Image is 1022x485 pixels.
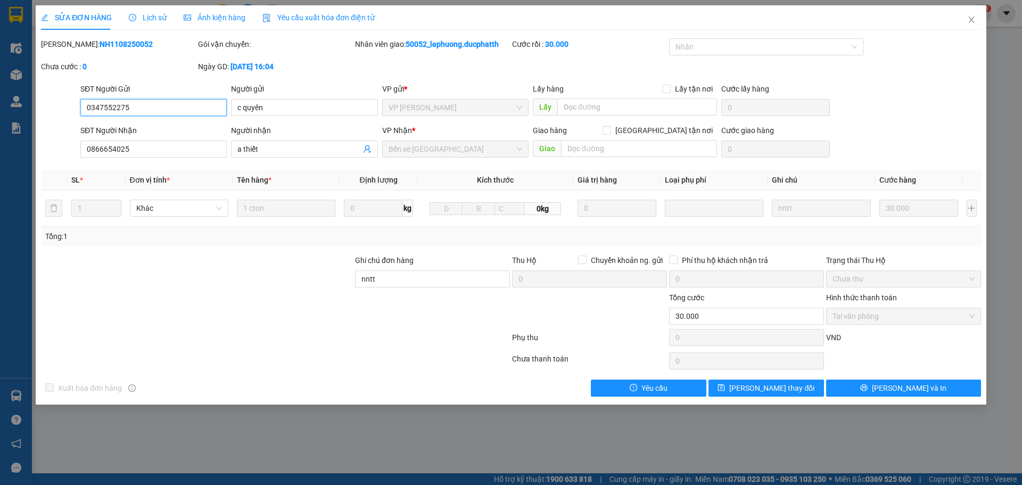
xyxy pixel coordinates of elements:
[359,176,397,184] span: Định lượng
[587,254,667,266] span: Chuyển khoản ng. gửi
[826,293,897,302] label: Hình thức thanh toán
[406,40,499,48] b: 50052_lephuong.ducphatth
[355,256,414,265] label: Ghi chú đơn hàng
[826,380,981,397] button: printer[PERSON_NAME] và In
[879,200,959,217] input: 0
[729,382,814,394] span: [PERSON_NAME] thay đổi
[860,384,868,392] span: printer
[355,270,510,287] input: Ghi chú đơn hàng
[80,125,227,136] div: SĐT Người Nhận
[430,202,463,215] input: D
[231,125,377,136] div: Người nhận
[721,85,769,93] label: Cước lấy hàng
[45,200,62,217] button: delete
[198,61,353,72] div: Ngày GD:
[136,200,222,216] span: Khác
[591,380,706,397] button: exclamation-circleYêu cầu
[389,100,522,116] span: VP Ngọc Hồi
[262,13,375,22] span: Yêu cầu xuất hóa đơn điện tử
[718,384,725,392] span: save
[382,83,529,95] div: VP gửi
[389,141,522,157] span: Bến xe Hoằng Hóa
[184,14,191,21] span: picture
[708,380,824,397] button: save[PERSON_NAME] thay đổi
[578,176,617,184] span: Giá trị hàng
[524,202,561,215] span: 0kg
[833,271,975,287] span: Chưa thu
[533,85,564,93] span: Lấy hàng
[41,14,48,21] span: edit
[879,176,916,184] span: Cước hàng
[71,176,80,184] span: SL
[872,382,946,394] span: [PERSON_NAME] và In
[721,126,774,135] label: Cước giao hàng
[41,38,196,50] div: [PERSON_NAME]:
[363,145,372,153] span: user-add
[826,333,841,342] span: VND
[611,125,717,136] span: [GEOGRAPHIC_DATA] tận nơi
[382,126,412,135] span: VP Nhận
[669,293,704,302] span: Tổng cước
[561,140,717,157] input: Dọc đường
[512,38,667,50] div: Cước rồi :
[721,99,830,116] input: Cước lấy hàng
[41,13,112,22] span: SỬA ĐƠN HÀNG
[721,141,830,158] input: Cước giao hàng
[512,256,537,265] span: Thu Hộ
[100,40,153,48] b: NH1108250052
[262,14,271,22] img: icon
[129,13,167,22] span: Lịch sử
[641,382,667,394] span: Yêu cầu
[630,384,637,392] span: exclamation-circle
[237,200,335,217] input: VD: Bàn, Ghế
[533,140,561,157] span: Giao
[41,61,196,72] div: Chưa cước :
[184,13,245,22] span: Ảnh kiện hàng
[231,83,377,95] div: Người gửi
[494,202,524,215] input: C
[54,382,126,394] span: Xuất hóa đơn hàng
[511,332,668,350] div: Phụ thu
[129,14,136,21] span: clock-circle
[578,200,657,217] input: 0
[772,200,870,217] input: Ghi Chú
[533,98,557,116] span: Lấy
[511,353,668,372] div: Chưa thanh toán
[237,176,271,184] span: Tên hàng
[402,200,413,217] span: kg
[833,308,975,324] span: Tại văn phòng
[477,176,514,184] span: Kích thước
[83,62,87,71] b: 0
[545,40,568,48] b: 30.000
[678,254,772,266] span: Phí thu hộ khách nhận trả
[230,62,274,71] b: [DATE] 16:04
[355,38,510,50] div: Nhân viên giao:
[45,231,394,242] div: Tổng: 1
[80,83,227,95] div: SĐT Người Gửi
[557,98,717,116] input: Dọc đường
[967,200,977,217] button: plus
[957,5,986,35] button: Close
[533,126,567,135] span: Giao hàng
[462,202,495,215] input: R
[661,170,768,191] th: Loại phụ phí
[130,176,170,184] span: Đơn vị tính
[198,38,353,50] div: Gói vận chuyển:
[826,254,981,266] div: Trạng thái Thu Hộ
[671,83,717,95] span: Lấy tận nơi
[967,15,976,24] span: close
[768,170,875,191] th: Ghi chú
[128,384,136,392] span: info-circle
